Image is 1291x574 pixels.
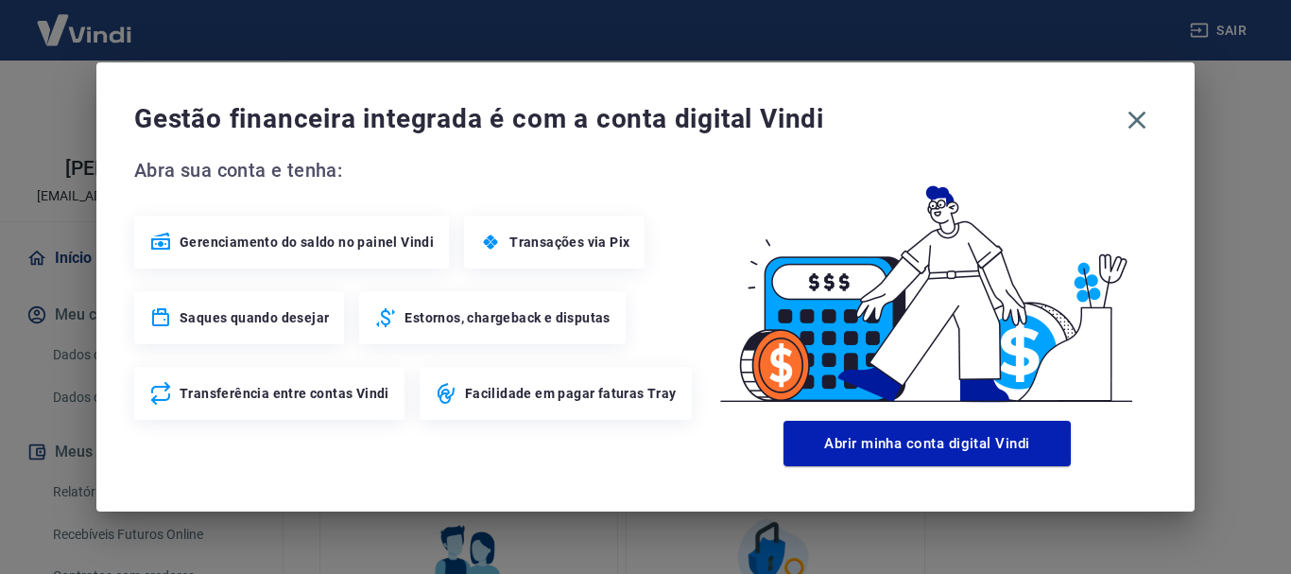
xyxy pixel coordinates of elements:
span: Facilidade em pagar faturas Tray [465,384,677,403]
span: Gerenciamento do saldo no painel Vindi [180,233,434,252]
img: Good Billing [697,155,1157,413]
span: Estornos, chargeback e disputas [405,308,610,327]
span: Transferência entre contas Vindi [180,384,389,403]
span: Gestão financeira integrada é com a conta digital Vindi [134,100,1117,138]
span: Abra sua conta e tenha: [134,155,697,185]
span: Transações via Pix [509,233,629,252]
span: Saques quando desejar [180,308,329,327]
button: Abrir minha conta digital Vindi [783,421,1071,466]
